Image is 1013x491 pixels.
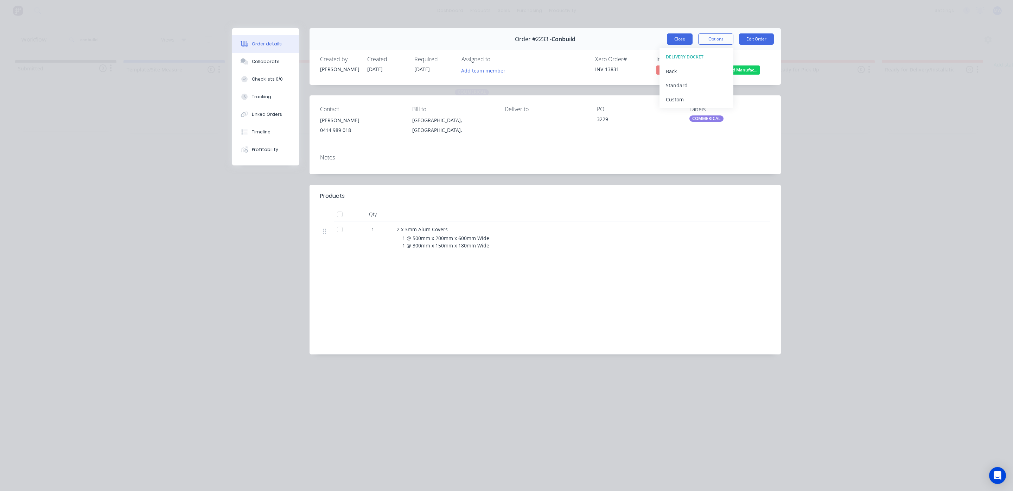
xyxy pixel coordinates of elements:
div: Required [414,56,453,63]
div: Profitability [252,146,278,153]
div: DELIVERY DOCKET [666,52,727,62]
div: Order details [252,41,282,47]
button: Collaborate [232,53,299,70]
div: Tracking [252,94,271,100]
div: Labels [689,106,770,113]
button: Edit Order [739,33,774,45]
span: 1 [371,226,374,233]
div: Created by [320,56,359,63]
span: 2 x 3mm Alum Covers [397,226,448,233]
div: Custom [666,94,727,105]
div: Linked Orders [252,111,282,118]
div: Notes [320,154,770,161]
span: Started Manufac... [718,65,760,74]
button: Profitability [232,141,299,158]
button: Add team member [461,65,509,75]
div: [GEOGRAPHIC_DATA], [GEOGRAPHIC_DATA], [412,115,493,138]
div: 3229 [597,115,678,125]
button: Order details [232,35,299,53]
button: Options [698,33,733,45]
div: Timeline [252,129,270,135]
div: [GEOGRAPHIC_DATA], [GEOGRAPHIC_DATA], [412,115,493,135]
span: No [656,65,699,74]
span: [DATE] [414,66,430,73]
div: COMMERICAL [689,115,724,122]
div: Collaborate [252,58,280,65]
span: Conbuild [552,36,575,43]
span: 1 @ 500mm x 200mm x 600mm Wide 1 @ 300mm x 150mm x 180mm Wide [402,235,489,249]
div: PO [597,106,678,113]
div: Invoiced [656,56,709,63]
div: Bill to [412,106,493,113]
div: Xero Order # [595,56,648,63]
div: INV-13831 [595,65,648,73]
button: Started Manufac... [718,65,760,76]
div: Contact [320,106,401,113]
button: Timeline [232,123,299,141]
button: Checklists 0/0 [232,70,299,88]
span: Order #2233 - [515,36,552,43]
div: [PERSON_NAME]0414 989 018 [320,115,401,138]
span: [DATE] [367,66,383,73]
div: Assigned to [461,56,532,63]
button: Linked Orders [232,106,299,123]
div: Open Intercom Messenger [989,467,1006,484]
div: Deliver to [505,106,586,113]
button: Close [667,33,693,45]
button: Tracking [232,88,299,106]
div: 0414 989 018 [320,125,401,135]
div: Qty [352,207,394,221]
button: Add team member [458,65,509,75]
div: [PERSON_NAME] [320,115,401,125]
div: Created [367,56,406,63]
div: Products [320,192,345,200]
div: Status [718,56,770,63]
div: Standard [666,80,727,90]
div: [PERSON_NAME] [320,65,359,73]
div: Checklists 0/0 [252,76,283,82]
div: Back [666,66,727,76]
